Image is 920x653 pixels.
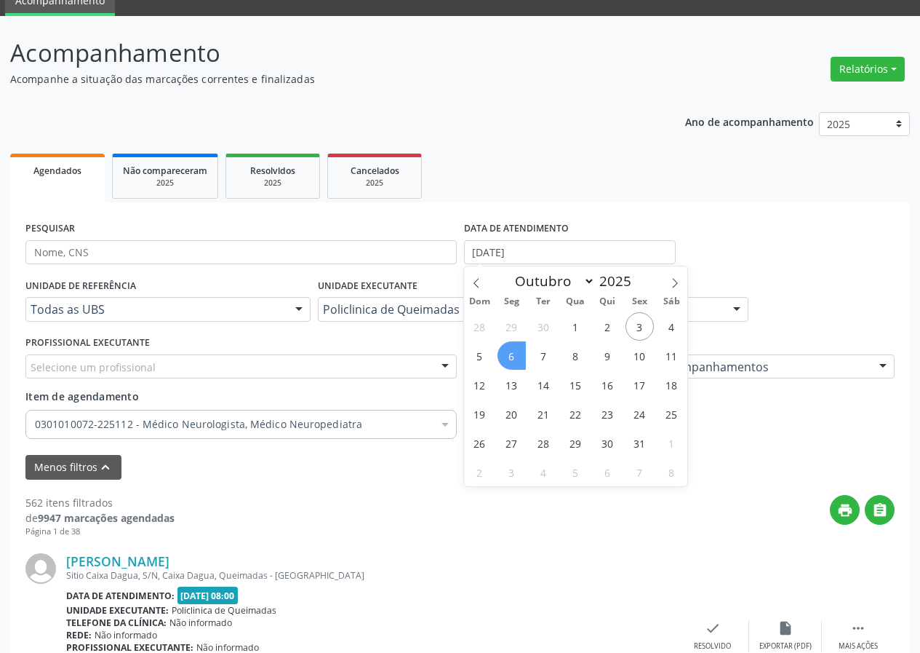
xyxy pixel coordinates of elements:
span: Não informado [169,617,232,629]
label: PESQUISAR [25,218,75,240]
a: [PERSON_NAME] [66,553,169,569]
span: Outubro 21, 2025 [529,400,558,428]
span: Outubro 2, 2025 [593,312,622,341]
span: Setembro 29, 2025 [497,312,526,341]
b: Telefone da clínica: [66,617,167,629]
label: DATA DE ATENDIMENTO [464,218,569,240]
div: Exportar (PDF) [759,641,812,652]
input: Year [595,272,643,290]
input: Selecione um intervalo [464,240,676,265]
span: Outubro 18, 2025 [657,371,686,399]
span: Seg [495,297,527,306]
i: insert_drive_file [777,620,793,636]
span: Outubro 20, 2025 [497,400,526,428]
span: Outubro 23, 2025 [593,400,622,428]
span: Outubro 27, 2025 [497,429,526,457]
span: Outubro 28, 2025 [529,429,558,457]
i: keyboard_arrow_up [97,459,113,475]
button:  [865,495,895,525]
p: Acompanhe a situação das marcações correntes e finalizadas [10,71,640,87]
span: Outubro 16, 2025 [593,371,622,399]
span: Outubro 30, 2025 [593,429,622,457]
span: Sáb [655,297,687,306]
p: Acompanhamento [10,35,640,71]
div: Mais ações [839,641,878,652]
span: Outubro 26, 2025 [465,429,494,457]
span: Item de agendamento [25,389,139,403]
div: de [25,510,175,526]
div: 2025 [236,178,309,189]
span: Ter [527,297,559,306]
p: Ano de acompanhamento [685,112,814,130]
span: Outubro 3, 2025 [625,312,654,341]
div: 2025 [123,178,207,189]
span: Outubro 1, 2025 [561,312,590,341]
span: Outubro 17, 2025 [625,371,654,399]
span: Novembro 7, 2025 [625,458,654,486]
i:  [850,620,866,636]
span: Outubro 31, 2025 [625,429,654,457]
span: Agendados [33,165,81,177]
span: Policlinica de Queimadas [172,604,276,617]
i:  [872,502,888,518]
span: Outubro 13, 2025 [497,371,526,399]
span: Policlinica de Queimadas [323,302,719,317]
div: 562 itens filtrados [25,495,175,510]
span: Outubro 10, 2025 [625,341,654,370]
b: Data de atendimento: [66,590,175,602]
span: Outubro 6, 2025 [497,341,526,370]
span: Selecione um profissional [31,360,156,375]
i: print [837,502,853,518]
span: Outubro 8, 2025 [561,341,590,370]
span: Outubro 14, 2025 [529,371,558,399]
span: Setembro 28, 2025 [465,312,494,341]
span: Novembro 2, 2025 [465,458,494,486]
span: Novembro 1, 2025 [657,429,686,457]
span: Outubro 24, 2025 [625,400,654,428]
span: Outubro 22, 2025 [561,400,590,428]
span: Outubro 5, 2025 [465,341,494,370]
span: Dom [464,297,496,306]
span: Outubro 15, 2025 [561,371,590,399]
div: Resolvido [694,641,731,652]
span: Outubro 4, 2025 [657,312,686,341]
label: PROFISSIONAL EXECUTANTE [25,332,150,355]
span: Outubro 19, 2025 [465,400,494,428]
span: Novembro 6, 2025 [593,458,622,486]
span: Novembro 8, 2025 [657,458,686,486]
span: Cancelados [351,165,399,177]
label: UNIDADE EXECUTANTE [318,274,417,297]
span: [DATE] 08:00 [177,587,239,603]
span: Outubro 25, 2025 [657,400,686,428]
span: Qua [559,297,591,306]
b: Unidade executante: [66,604,169,617]
span: Não compareceram [123,165,207,177]
span: Não informado [95,629,157,641]
span: Outubro 9, 2025 [593,341,622,370]
i: check [705,620,721,636]
label: UNIDADE DE REFERÊNCIA [25,274,136,297]
div: 2025 [338,178,411,189]
input: Nome, CNS [25,240,457,265]
span: Todas as UBS [31,302,281,317]
span: Qui [591,297,623,306]
span: 0301010072-225112 - Médico Neurologista, Médico Neuropediatra [35,417,433,432]
span: Outubro 29, 2025 [561,429,590,457]
div: Página 1 de 38 [25,526,175,538]
button: Menos filtroskeyboard_arrow_up [25,455,121,480]
img: img [25,553,56,584]
span: Outubro 12, 2025 [465,371,494,399]
span: Novembro 5, 2025 [561,458,590,486]
select: Month [508,271,596,291]
span: Setembro 30, 2025 [529,312,558,341]
button: print [830,495,860,525]
div: Sitio Caixa Dagua, S/N, Caixa Dagua, Queimadas - [GEOGRAPHIC_DATA] [66,569,676,582]
span: Outubro 7, 2025 [529,341,558,370]
span: Sex [623,297,655,306]
span: Novembro 4, 2025 [529,458,558,486]
span: Outubro 11, 2025 [657,341,686,370]
button: Relatórios [831,57,905,82]
strong: 9947 marcações agendadas [38,511,175,525]
span: Resolvidos [250,165,295,177]
b: Rede: [66,629,92,641]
